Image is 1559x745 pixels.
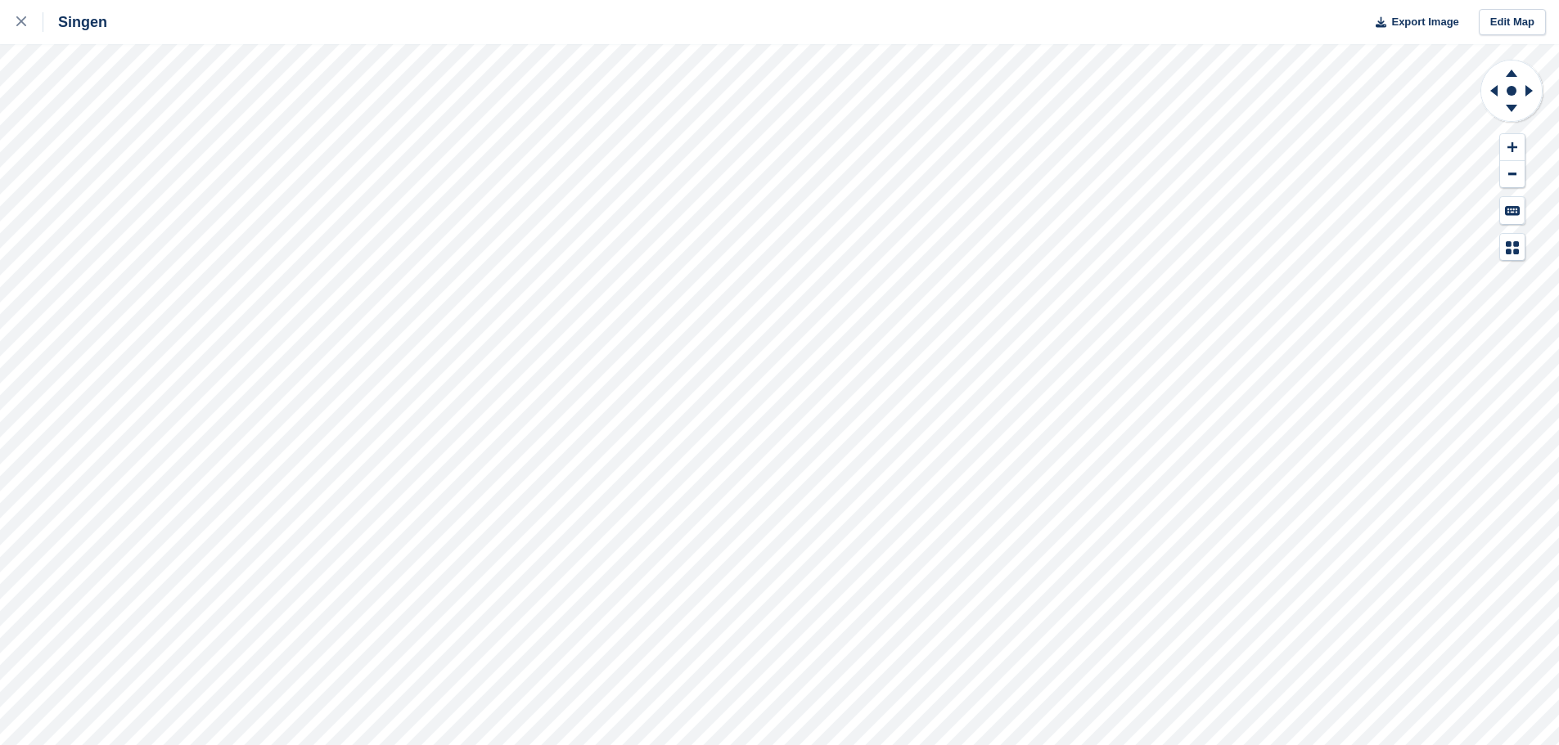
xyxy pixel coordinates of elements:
button: Zoom Out [1500,161,1525,188]
span: Export Image [1391,14,1458,30]
div: Singen [43,12,107,32]
button: Keyboard Shortcuts [1500,197,1525,224]
button: Export Image [1366,9,1459,36]
a: Edit Map [1479,9,1546,36]
button: Map Legend [1500,234,1525,261]
button: Zoom In [1500,134,1525,161]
